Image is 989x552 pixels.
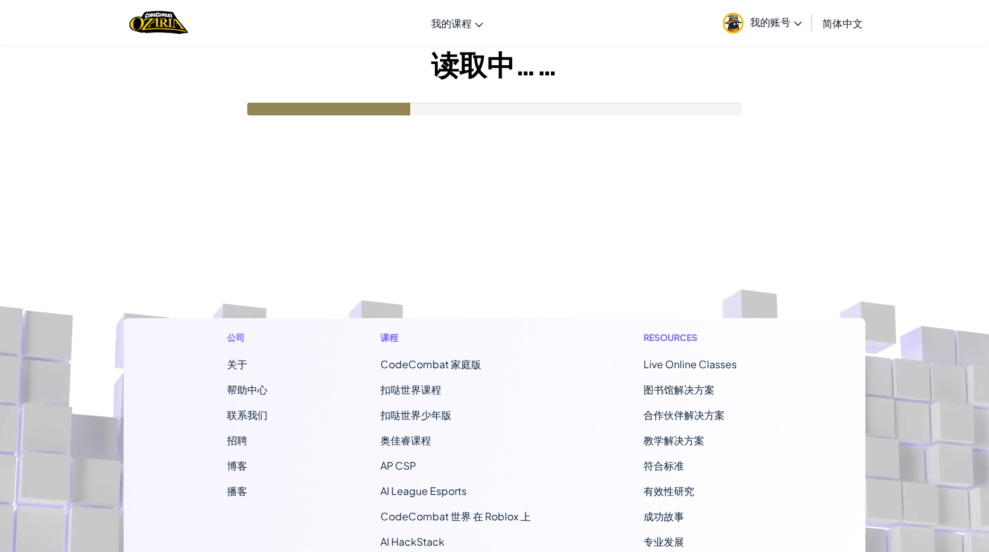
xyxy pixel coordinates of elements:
[380,357,481,371] span: CodeCombat 家庭版
[227,484,247,497] a: 播客
[227,408,268,421] span: 联系我们
[227,383,268,396] a: 帮助中心
[822,16,863,30] span: 简体中文
[380,535,444,548] a: AI HackStack
[723,13,744,34] img: avatar
[129,10,188,35] img: Home
[129,10,188,35] a: Ozaria by CodeCombat logo
[380,433,431,447] a: 奥佳睿课程
[431,16,472,30] span: 我的课程
[227,433,247,447] a: 招聘
[380,383,441,396] a: 扣哒世界课程
[380,510,531,523] a: CodeCombat 世界 在 Roblox 上
[643,331,762,344] h1: Resources
[643,383,714,396] a: 图书馆解决方案
[643,535,684,548] a: 专业发展
[380,459,416,472] a: AP CSP
[716,3,808,42] a: 我的账号
[380,408,451,421] a: 扣哒世界少年版
[643,433,704,447] a: 教学解决方案
[227,331,268,344] h1: 公司
[227,357,247,371] a: 关于
[643,408,725,421] a: 合作伙伴解决方案
[816,6,869,40] a: 简体中文
[227,459,247,472] a: 博客
[750,15,802,29] span: 我的账号
[643,510,684,523] a: 成功故事
[643,459,684,472] a: 符合标准
[380,484,467,497] a: AI League Esports
[425,6,489,40] a: 我的课程
[643,484,694,497] a: 有效性研究
[643,357,737,371] a: Live Online Classes
[380,331,531,344] h1: 课程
